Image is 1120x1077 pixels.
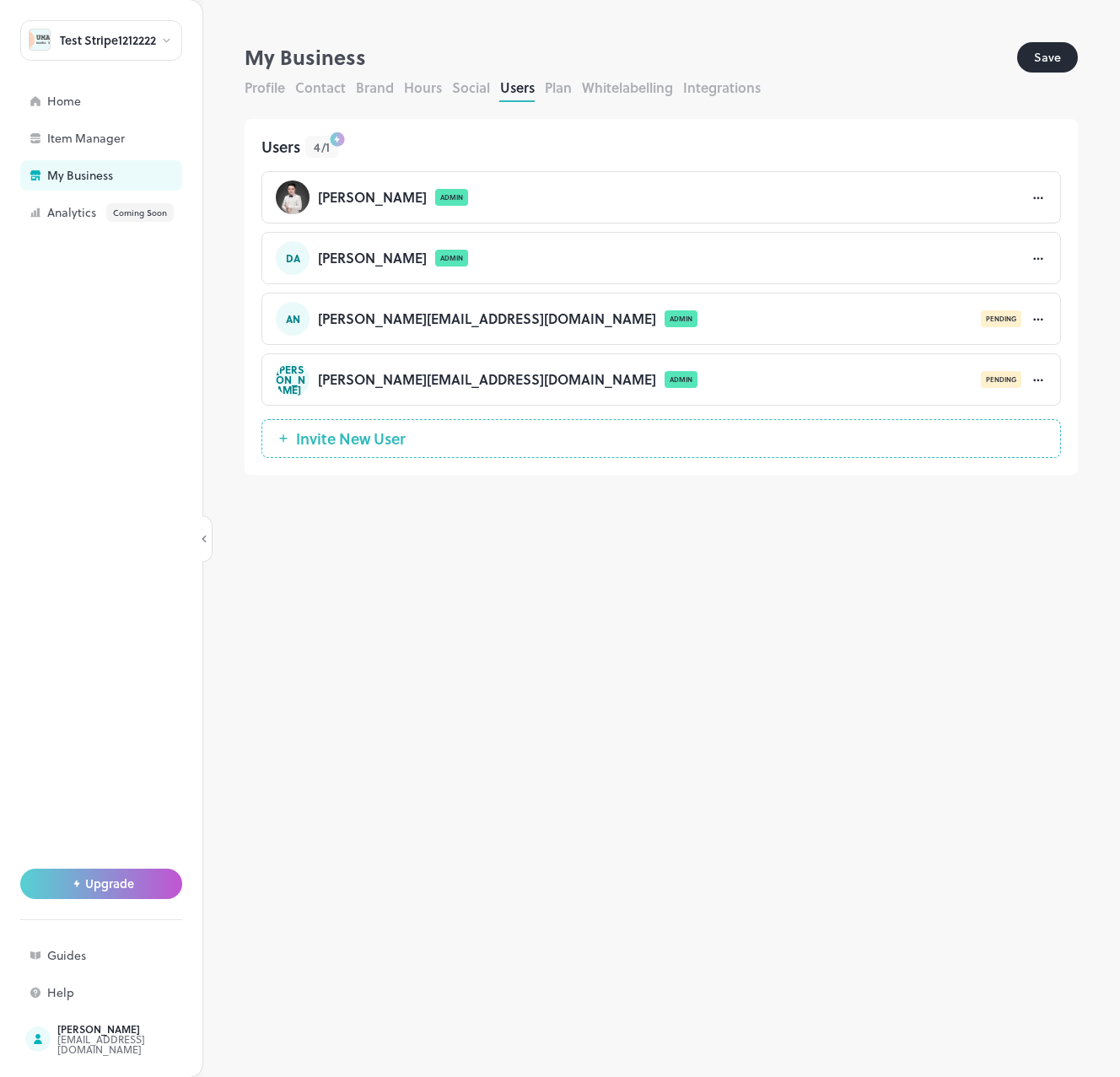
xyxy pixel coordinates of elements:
div: ADMIN [665,310,697,327]
span: 4 / 1 [314,138,330,156]
div: PENDING [981,310,1021,327]
button: Users [500,78,535,97]
p: [PERSON_NAME] [318,189,427,206]
div: PENDING [981,371,1021,388]
span: Invite New User [288,430,414,447]
div: ADMIN [435,189,468,206]
div: DA [276,241,310,275]
p: [PERSON_NAME] [318,250,427,267]
button: Whitelabelling [582,78,673,97]
button: Plan [545,78,572,97]
img: avatar [276,180,310,214]
div: My Business [245,42,1017,73]
button: Contact [295,78,346,97]
button: Brand [356,78,394,97]
div: ADMIN [435,250,468,267]
div: Help [47,987,216,999]
div: ADMIN [665,371,697,388]
div: Coming Soon [106,203,174,222]
button: Save [1017,42,1078,73]
div: AN [276,302,310,336]
div: Item Manager [47,132,216,144]
div: Users [261,136,1061,158]
button: Social [452,78,490,97]
button: Hours [404,78,442,97]
div: [PERSON_NAME] [276,363,310,396]
p: [PERSON_NAME][EMAIL_ADDRESS][DOMAIN_NAME] [318,310,656,327]
p: [PERSON_NAME][EMAIL_ADDRESS][DOMAIN_NAME] [318,371,656,388]
button: Invite New User [261,419,1061,458]
span: Upgrade [85,877,134,891]
div: [EMAIL_ADDRESS][DOMAIN_NAME] [57,1034,216,1054]
div: Analytics [47,203,216,222]
div: [PERSON_NAME] [57,1024,216,1034]
button: Profile [245,78,285,97]
div: My Business [47,170,216,181]
div: Guides [47,950,216,961]
div: Test Stripe1212222 [60,35,156,46]
div: Home [47,95,216,107]
button: Integrations [683,78,761,97]
img: avatar [30,30,50,50]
